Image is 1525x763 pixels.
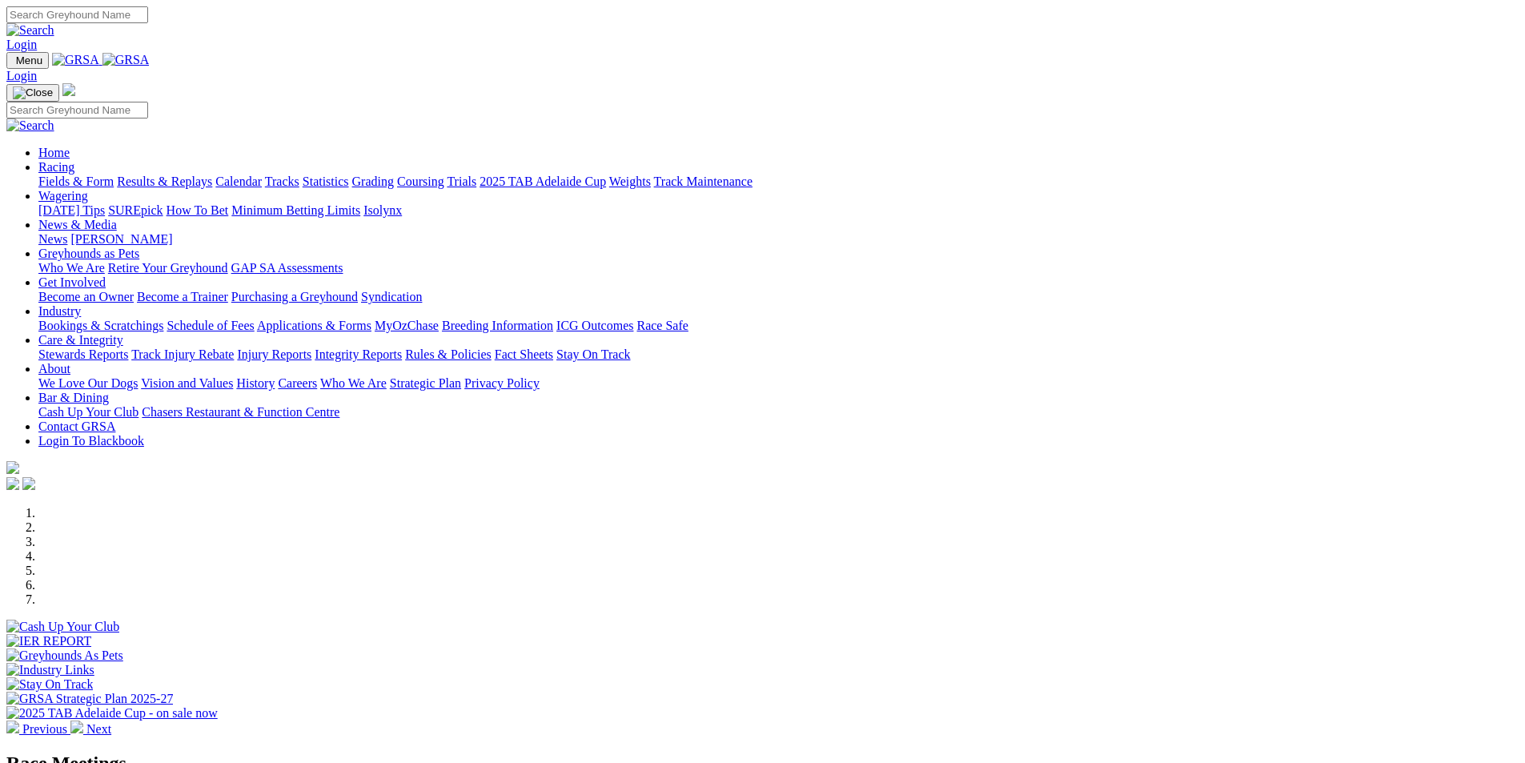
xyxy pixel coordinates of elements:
[363,203,402,217] a: Isolynx
[480,175,606,188] a: 2025 TAB Adelaide Cup
[6,677,93,692] img: Stay On Track
[609,175,651,188] a: Weights
[102,53,150,67] img: GRSA
[257,319,371,332] a: Applications & Forms
[442,319,553,332] a: Breeding Information
[38,175,114,188] a: Fields & Form
[38,405,138,419] a: Cash Up Your Club
[315,347,402,361] a: Integrity Reports
[38,362,70,375] a: About
[6,23,54,38] img: Search
[6,634,91,649] img: IER REPORT
[38,290,1519,304] div: Get Involved
[38,175,1519,189] div: Racing
[38,189,88,203] a: Wagering
[108,203,163,217] a: SUREpick
[654,175,752,188] a: Track Maintenance
[6,118,54,133] img: Search
[38,376,138,390] a: We Love Our Dogs
[38,261,1519,275] div: Greyhounds as Pets
[38,333,123,347] a: Care & Integrity
[13,86,53,99] img: Close
[38,232,1519,247] div: News & Media
[6,38,37,51] a: Login
[38,261,105,275] a: Who We Are
[495,347,553,361] a: Fact Sheets
[86,722,111,736] span: Next
[38,420,115,433] a: Contact GRSA
[6,663,94,677] img: Industry Links
[215,175,262,188] a: Calendar
[38,391,109,404] a: Bar & Dining
[636,319,688,332] a: Race Safe
[141,376,233,390] a: Vision and Values
[303,175,349,188] a: Statistics
[236,376,275,390] a: History
[38,347,1519,362] div: Care & Integrity
[6,706,218,721] img: 2025 TAB Adelaide Cup - on sale now
[167,319,254,332] a: Schedule of Fees
[237,347,311,361] a: Injury Reports
[6,461,19,474] img: logo-grsa-white.png
[70,722,111,736] a: Next
[38,319,1519,333] div: Industry
[265,175,299,188] a: Tracks
[352,175,394,188] a: Grading
[38,247,139,260] a: Greyhounds as Pets
[6,620,119,634] img: Cash Up Your Club
[231,290,358,303] a: Purchasing a Greyhound
[108,261,228,275] a: Retire Your Greyhound
[6,102,148,118] input: Search
[361,290,422,303] a: Syndication
[231,261,343,275] a: GAP SA Assessments
[52,53,99,67] img: GRSA
[6,722,70,736] a: Previous
[22,722,67,736] span: Previous
[16,54,42,66] span: Menu
[38,218,117,231] a: News & Media
[38,405,1519,420] div: Bar & Dining
[6,649,123,663] img: Greyhounds As Pets
[117,175,212,188] a: Results & Replays
[62,83,75,96] img: logo-grsa-white.png
[6,69,37,82] a: Login
[38,203,1519,218] div: Wagering
[6,692,173,706] img: GRSA Strategic Plan 2025-27
[38,347,128,361] a: Stewards Reports
[38,160,74,174] a: Racing
[556,319,633,332] a: ICG Outcomes
[375,319,439,332] a: MyOzChase
[6,477,19,490] img: facebook.svg
[6,52,49,69] button: Toggle navigation
[390,376,461,390] a: Strategic Plan
[38,376,1519,391] div: About
[38,304,81,318] a: Industry
[38,203,105,217] a: [DATE] Tips
[131,347,234,361] a: Track Injury Rebate
[38,290,134,303] a: Become an Owner
[397,175,444,188] a: Coursing
[320,376,387,390] a: Who We Are
[70,721,83,733] img: chevron-right-pager-white.svg
[556,347,630,361] a: Stay On Track
[38,319,163,332] a: Bookings & Scratchings
[22,477,35,490] img: twitter.svg
[38,275,106,289] a: Get Involved
[38,232,67,246] a: News
[6,84,59,102] button: Toggle navigation
[6,6,148,23] input: Search
[278,376,317,390] a: Careers
[38,434,144,448] a: Login To Blackbook
[137,290,228,303] a: Become a Trainer
[464,376,540,390] a: Privacy Policy
[38,146,70,159] a: Home
[447,175,476,188] a: Trials
[405,347,492,361] a: Rules & Policies
[167,203,229,217] a: How To Bet
[142,405,339,419] a: Chasers Restaurant & Function Centre
[70,232,172,246] a: [PERSON_NAME]
[231,203,360,217] a: Minimum Betting Limits
[6,721,19,733] img: chevron-left-pager-white.svg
